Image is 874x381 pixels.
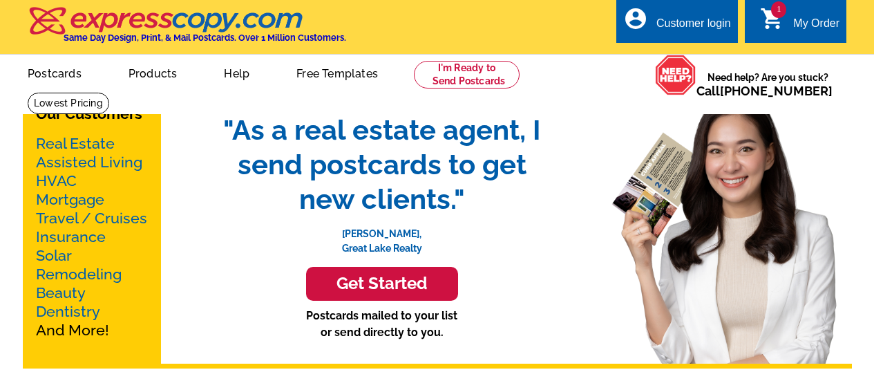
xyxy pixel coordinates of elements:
p: [PERSON_NAME], Great Lake Realty [209,216,555,256]
a: Help [202,56,272,89]
a: Remodeling [36,266,122,283]
a: Same Day Design, Print, & Mail Postcards. Over 1 Million Customers. [28,17,346,43]
a: Postcards [6,56,104,89]
h4: Same Day Design, Print, & Mail Postcards. Over 1 Million Customers. [64,32,346,43]
a: Insurance [36,228,106,245]
img: help [655,55,696,95]
p: Postcards mailed to your list or send directly to you. [209,308,555,341]
i: account_circle [623,6,648,31]
a: Dentistry [36,303,100,320]
a: Get Started [209,267,555,301]
h3: Get Started [323,274,441,294]
a: 1 shopping_cart My Order [760,15,839,32]
a: [PHONE_NUMBER] [720,84,833,98]
div: My Order [793,17,839,37]
span: "As a real estate agent, I send postcards to get new clients." [209,113,555,216]
a: Solar [36,247,72,264]
div: Customer login [656,17,731,37]
a: Beauty [36,284,86,301]
a: Assisted Living [36,154,142,171]
a: Products [106,56,200,89]
a: Free Templates [274,56,400,89]
p: And More! [36,134,148,340]
span: Call [696,84,833,98]
span: 1 [771,1,786,18]
a: account_circle Customer login [623,15,731,32]
i: shopping_cart [760,6,785,31]
a: Travel / Cruises [36,210,147,227]
a: HVAC [36,172,77,189]
span: Need help? Are you stuck? [696,71,839,98]
a: Mortgage [36,191,104,208]
a: Real Estate [36,135,115,152]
